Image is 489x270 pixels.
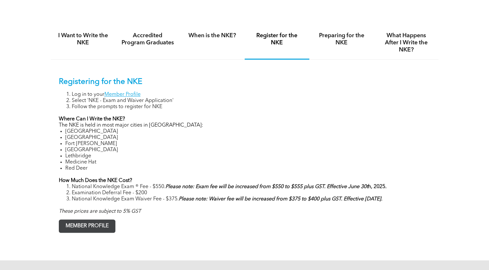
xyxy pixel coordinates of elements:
[104,92,141,97] a: Member Profile
[65,153,431,159] li: Lethbridge
[72,190,431,196] li: Examination Deferral Fee - $200
[59,219,115,233] a: MEMBER PROFILE
[65,135,431,141] li: [GEOGRAPHIC_DATA]
[59,117,125,122] strong: Where Can I Write the NKE?
[72,196,431,202] li: National Knowledge Exam Waiver Fee - $375.
[72,104,431,110] li: Follow the prompts to register for NKE
[165,184,387,189] strong: h, 2025.
[315,32,368,46] h4: Preparing for the NKE
[65,147,431,153] li: [GEOGRAPHIC_DATA]
[65,165,431,172] li: Red Deer
[57,32,110,46] h4: I Want to Write the NKE
[165,184,368,189] em: Please note: Exam fee will be increased from $550 to $555 plus GST. Effective June 30t
[179,197,382,202] strong: Please note: Waiver fee will be increased from $375 to $400 plus GST. Effective [DATE].
[186,32,239,39] h4: When is the NKE?
[72,98,431,104] li: Select 'NKE - Exam and Waiver Application'
[65,141,431,147] li: Fort [PERSON_NAME]
[65,129,431,135] li: [GEOGRAPHIC_DATA]
[380,32,433,53] h4: What Happens After I Write the NKE?
[59,209,141,214] em: These prices are subject to 5% GST
[250,32,303,46] h4: Register for the NKE
[59,122,431,129] p: The NKE is held in most major cities in [GEOGRAPHIC_DATA]:
[59,77,431,87] p: Registering for the NKE
[59,178,132,183] strong: How Much Does the NKE Cost?
[72,92,431,98] li: Log in to your
[65,159,431,165] li: Medicine Hat
[72,184,431,190] li: National Knowledge Exam ® Fee - $550.
[121,32,174,46] h4: Accredited Program Graduates
[59,220,115,232] span: MEMBER PROFILE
